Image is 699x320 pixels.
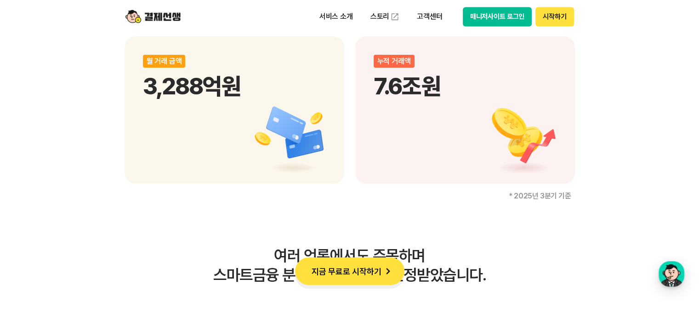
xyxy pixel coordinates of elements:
[125,8,181,25] img: logo
[374,72,557,100] p: 7.6조원
[143,72,326,100] p: 3,288억원
[374,55,415,68] div: 누적 거래액
[29,235,34,243] span: 홈
[84,236,95,243] span: 대화
[295,257,404,285] button: 지금 무료로 시작하기
[61,221,119,244] a: 대화
[535,7,574,26] button: 시작하기
[390,12,399,21] img: 외부 도메인 오픈
[143,55,186,68] div: 월 거래 금액
[119,221,176,244] a: 설정
[364,7,406,26] a: 스토리
[125,192,575,200] p: * 2025년 3분기 기준
[410,8,449,25] p: 고객센터
[381,265,394,278] img: 화살표 아이콘
[313,8,359,25] p: 서비스 소개
[463,7,532,26] button: 매니저사이트 로그인
[3,221,61,244] a: 홈
[125,246,575,285] h3: 여러 언론에서도 주목하며 스마트금융 분야에서 혁신성을 인정받았습니다.
[142,235,153,243] span: 설정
